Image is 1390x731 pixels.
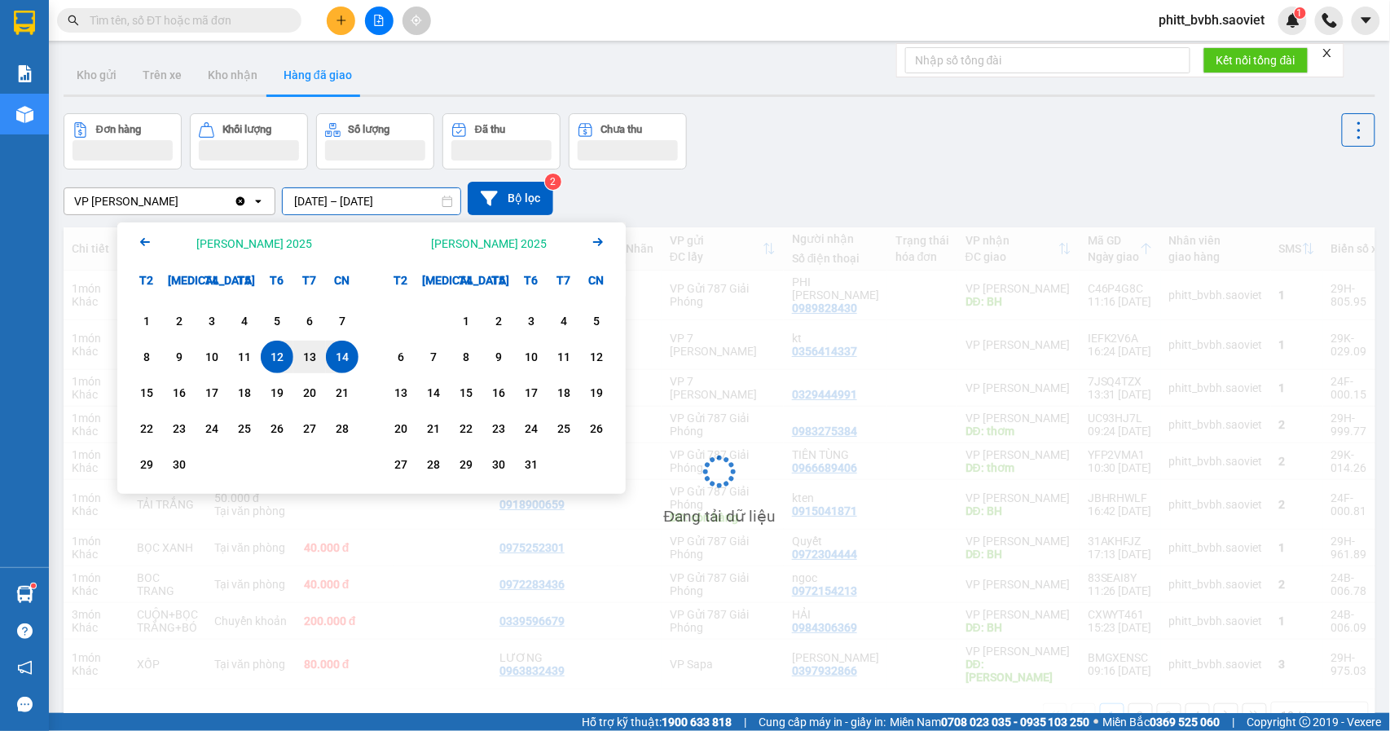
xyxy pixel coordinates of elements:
div: Choose Thứ Tư, tháng 10 22 2025. It's available. [450,412,482,445]
span: caret-down [1359,13,1374,28]
button: Kho gửi [64,55,130,95]
div: 3 [520,311,543,331]
div: Choose Thứ Hai, tháng 10 13 2025. It's available. [385,377,417,409]
button: Chưa thu [569,113,687,170]
div: 27 [298,419,321,438]
div: T6 [261,264,293,297]
div: T7 [293,264,326,297]
button: file-add [365,7,394,35]
button: Đơn hàng [64,113,182,170]
div: 22 [455,419,477,438]
div: Choose Thứ Ba, tháng 09 23 2025. It's available. [163,412,196,445]
div: Choose Thứ Hai, tháng 10 20 2025. It's available. [385,412,417,445]
div: Selected start date. Thứ Sáu, tháng 09 12 2025. It's available. [261,341,293,373]
div: Choose Thứ Ba, tháng 09 2 2025. It's available. [163,305,196,337]
div: 24 [520,419,543,438]
div: Choose Thứ Ba, tháng 10 21 2025. It's available. [417,412,450,445]
div: [MEDICAL_DATA] [163,264,196,297]
div: Choose Thứ Ba, tháng 10 7 2025. It's available. [417,341,450,373]
button: plus [327,7,355,35]
div: 6 [389,347,412,367]
div: 9 [168,347,191,367]
div: Choose Chủ Nhật, tháng 10 19 2025. It's available. [580,377,613,409]
span: ⚪️ [1094,719,1099,725]
div: 19 [266,383,288,403]
div: CN [326,264,358,297]
div: 6 [298,311,321,331]
div: Choose Thứ Tư, tháng 10 1 2025. It's available. [450,305,482,337]
button: Next month. [588,232,608,254]
span: aim [411,15,422,26]
div: T4 [196,264,228,297]
div: Choose Thứ Năm, tháng 10 30 2025. It's available. [482,448,515,481]
span: Miền Bắc [1103,713,1221,731]
input: Nhập số tổng đài [905,47,1190,73]
div: 31 [520,455,543,474]
div: 3 [200,311,223,331]
div: Choose Thứ Sáu, tháng 10 10 2025. It's available. [515,341,548,373]
div: 24 [200,419,223,438]
div: 21 [331,383,354,403]
div: 4 [233,311,256,331]
div: Selected end date. Chủ Nhật, tháng 09 14 2025. It's available. [326,341,358,373]
div: 13 [298,347,321,367]
div: 18 [552,383,575,403]
div: Chưa thu [601,124,643,135]
div: 16 [168,383,191,403]
div: T5 [228,264,261,297]
div: Choose Thứ Tư, tháng 09 24 2025. It's available. [196,412,228,445]
div: Đơn hàng [96,124,141,135]
div: Choose Thứ Hai, tháng 09 15 2025. It's available. [130,377,163,409]
button: Kết nối tổng đài [1203,47,1309,73]
div: 22 [135,419,158,438]
span: notification [17,660,33,676]
img: icon-new-feature [1286,13,1300,28]
div: [PERSON_NAME] 2025 [431,236,547,252]
strong: 0369 525 060 [1150,716,1221,729]
div: 12 [266,347,288,367]
div: 25 [552,419,575,438]
div: 5 [585,311,608,331]
div: Choose Thứ Tư, tháng 09 3 2025. It's available. [196,305,228,337]
input: Selected VP Bảo Hà. [180,193,182,209]
span: question-circle [17,623,33,639]
div: 30 [487,455,510,474]
div: 11 [552,347,575,367]
div: Choose Thứ Tư, tháng 10 8 2025. It's available. [450,341,482,373]
div: 29 [455,455,477,474]
div: Choose Thứ Tư, tháng 09 10 2025. It's available. [196,341,228,373]
div: 30 [168,455,191,474]
div: 5 [266,311,288,331]
div: Đang tải dữ liệu [664,504,776,529]
div: Calendar. [117,222,626,494]
div: 1 [135,311,158,331]
div: 21 [422,419,445,438]
div: Choose Thứ Sáu, tháng 10 31 2025. It's available. [515,448,548,481]
div: Choose Thứ Năm, tháng 09 25 2025. It's available. [228,412,261,445]
div: Choose Thứ Năm, tháng 10 2 2025. It's available. [482,305,515,337]
div: 8 [135,347,158,367]
div: Choose Thứ Ba, tháng 09 16 2025. It's available. [163,377,196,409]
img: logo-vxr [14,11,35,35]
span: Kết nối tổng đài [1216,51,1295,69]
div: CN [580,264,613,297]
button: Kho nhận [195,55,271,95]
svg: Arrow Left [135,232,155,252]
div: Choose Thứ Bảy, tháng 10 4 2025. It's available. [548,305,580,337]
div: Choose Thứ Năm, tháng 09 18 2025. It's available. [228,377,261,409]
div: 14 [422,383,445,403]
svg: Clear value [234,195,247,208]
div: Choose Chủ Nhật, tháng 09 28 2025. It's available. [326,412,358,445]
div: Choose Thứ Bảy, tháng 09 13 2025. It's available. [293,341,326,373]
div: 9 [487,347,510,367]
span: | [1233,713,1235,731]
div: 23 [487,419,510,438]
div: 26 [266,419,288,438]
div: Choose Thứ Tư, tháng 09 17 2025. It's available. [196,377,228,409]
img: warehouse-icon [16,106,33,123]
div: 29 [135,455,158,474]
button: caret-down [1352,7,1380,35]
div: Choose Thứ Sáu, tháng 09 19 2025. It's available. [261,377,293,409]
sup: 1 [1295,7,1306,19]
button: Previous month. [135,232,155,254]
